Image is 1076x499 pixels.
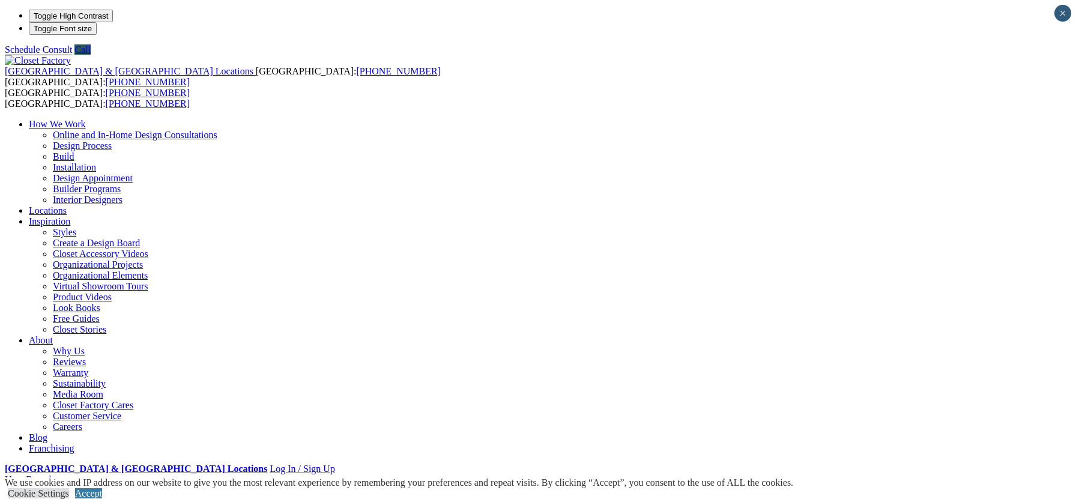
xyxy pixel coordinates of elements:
[53,292,112,302] a: Product Videos
[53,400,133,410] a: Closet Factory Cares
[53,389,103,399] a: Media Room
[53,357,86,367] a: Reviews
[106,98,190,109] a: [PHONE_NUMBER]
[53,411,121,421] a: Customer Service
[53,141,112,151] a: Design Process
[53,195,122,205] a: Interior Designers
[34,24,92,33] span: Toggle Font size
[29,119,86,129] a: How We Work
[53,173,133,183] a: Design Appointment
[5,44,72,55] a: Schedule Consult
[5,464,267,474] a: [GEOGRAPHIC_DATA] & [GEOGRAPHIC_DATA] Locations
[29,22,97,35] button: Toggle Font size
[53,281,148,291] a: Virtual Showroom Tours
[53,324,106,334] a: Closet Stories
[53,270,148,280] a: Organizational Elements
[53,422,82,432] a: Careers
[29,432,47,443] a: Blog
[29,205,67,216] a: Locations
[8,488,69,498] a: Cookie Settings
[53,367,88,378] a: Warranty
[5,474,53,485] a: Your Branch
[53,249,148,259] a: Closet Accessory Videos
[5,88,190,109] span: [GEOGRAPHIC_DATA]: [GEOGRAPHIC_DATA]:
[53,346,85,356] a: Why Us
[106,77,190,87] a: [PHONE_NUMBER]
[5,66,256,76] a: [GEOGRAPHIC_DATA] & [GEOGRAPHIC_DATA] Locations
[53,151,74,162] a: Build
[53,259,143,270] a: Organizational Projects
[53,162,96,172] a: Installation
[5,66,253,76] span: [GEOGRAPHIC_DATA] & [GEOGRAPHIC_DATA] Locations
[5,66,441,87] span: [GEOGRAPHIC_DATA]: [GEOGRAPHIC_DATA]:
[53,184,121,194] a: Builder Programs
[75,488,102,498] a: Accept
[1054,5,1071,22] button: Close
[106,88,190,98] a: [PHONE_NUMBER]
[53,130,217,140] a: Online and In-Home Design Consultations
[29,443,74,453] a: Franchising
[53,303,100,313] a: Look Books
[356,66,440,76] a: [PHONE_NUMBER]
[5,55,71,66] img: Closet Factory
[74,44,91,55] a: Call
[29,10,113,22] button: Toggle High Contrast
[29,216,70,226] a: Inspiration
[5,477,793,488] div: We use cookies and IP address on our website to give you the most relevant experience by remember...
[53,378,106,389] a: Sustainability
[53,238,140,248] a: Create a Design Board
[270,464,334,474] a: Log In / Sign Up
[53,227,76,237] a: Styles
[53,313,100,324] a: Free Guides
[29,335,53,345] a: About
[34,11,108,20] span: Toggle High Contrast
